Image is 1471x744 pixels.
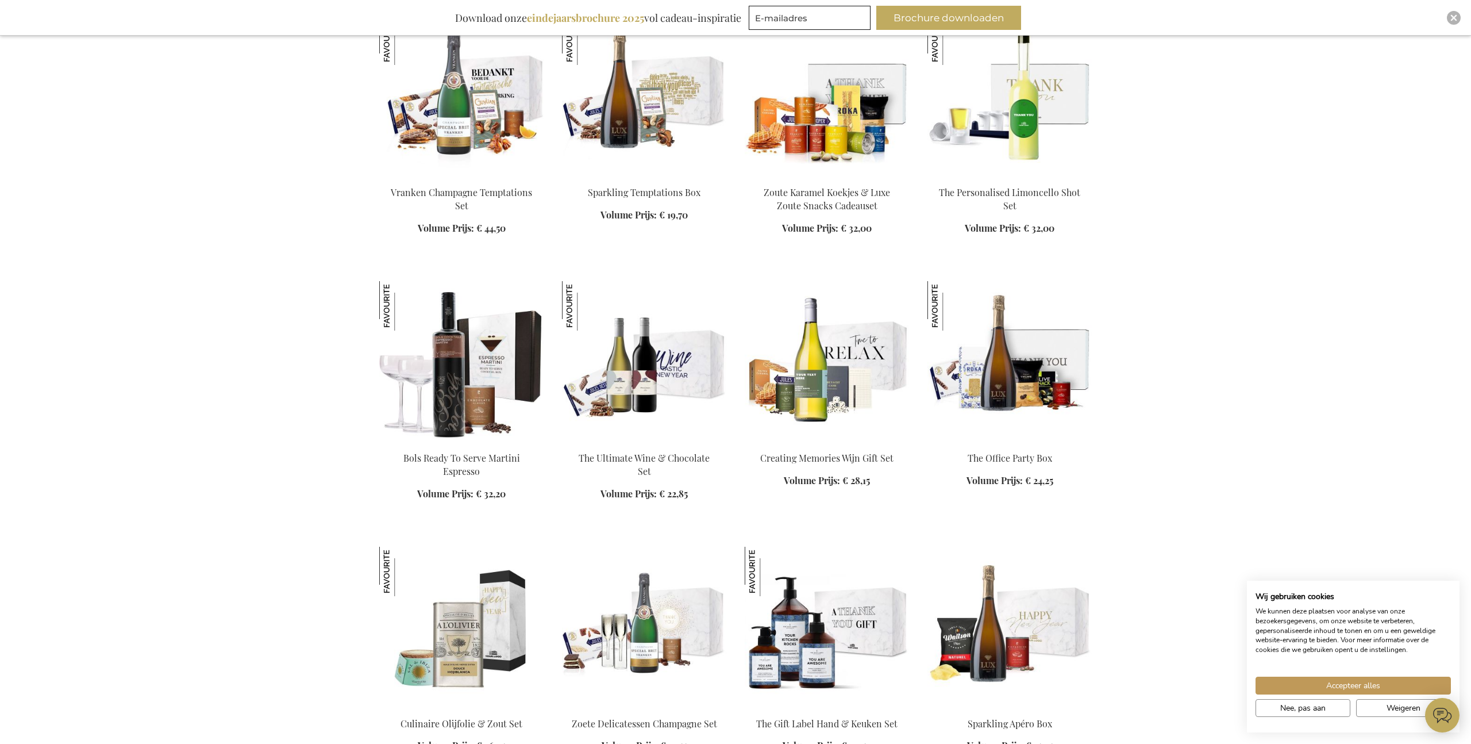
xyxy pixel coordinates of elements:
img: The Gift Label Hand & Keuken Set [745,547,794,596]
input: E-mailadres [749,6,871,30]
button: Alle cookies weigeren [1356,699,1451,717]
a: Volume Prijs: € 32,00 [782,222,872,235]
a: The Personalised Limoncello Shot Set The Personalised Limoncello Shot Set [927,172,1092,183]
form: marketing offers and promotions [749,6,874,33]
img: Beer Apéro Gift Box [562,281,726,442]
span: € 32,20 [476,488,506,500]
img: Close [1450,14,1457,21]
span: Volume Prijs: [600,488,657,500]
a: Personalised White Wine [745,438,909,448]
p: We kunnen deze plaatsen voor analyse van onze bezoekersgegevens, om onze website te verbeteren, g... [1256,607,1451,655]
span: € 32,00 [1023,222,1054,234]
a: Vranken Champagne Temptations Set [391,186,532,212]
span: € 22,85 [659,488,688,500]
a: Vranken Champagne Temptations Set Vranken Champagne Temptations Set [379,172,544,183]
a: Creating Memories Wijn Gift Set [760,452,894,464]
span: Volume Prijs: [418,222,474,234]
a: Sweet Delights Champagne Set [562,703,726,714]
a: Beer Apéro Gift Box The Ultimate Wine & Chocolate Set [562,438,726,448]
img: Sparkling Temptations Box [562,16,611,65]
a: Volume Prijs: € 22,85 [600,488,688,501]
img: The Gift Label Hand & Kitchen Set [745,547,909,708]
img: Salted Caramel Biscuits & Luxury Salty Snacks Gift Set [745,16,909,177]
button: Accepteer alle cookies [1256,677,1451,695]
span: € 44,50 [476,222,506,234]
img: Vranken Champagne Temptations Set [379,16,429,65]
img: Olive & Salt Culinary Set [379,547,544,708]
a: Volume Prijs: € 44,50 [418,222,506,235]
a: Salted Caramel Biscuits & Luxury Salty Snacks Gift Set [745,172,909,183]
a: The Gift Label Hand & Keuken Set [756,718,898,730]
span: Volume Prijs: [417,488,473,500]
a: Sparkling Apéro Box [968,718,1052,730]
iframe: belco-activator-frame [1425,698,1460,733]
img: The Office Party Box [927,281,977,331]
a: Zoute Karamel Koekjes & Luxe Zoute Snacks Cadeauset [764,186,890,212]
a: Sparkling Apero Box [927,703,1092,714]
span: Volume Prijs: [782,222,838,234]
span: € 28,15 [842,474,870,486]
a: Volume Prijs: € 32,20 [417,488,506,501]
a: The Office Party Box [968,452,1052,464]
div: Close [1447,11,1461,25]
img: Sweet Delights Champagne Set [562,547,726,708]
a: The Personalised Limoncello Shot Set [939,186,1080,212]
img: Bols Ready To Serve Martini Espresso [379,281,544,442]
span: € 32,00 [841,222,872,234]
a: Culinaire Olijfolie & Zout Set [401,718,522,730]
img: Personalised White Wine [745,281,909,442]
b: eindejaarsbrochure 2025 [527,11,644,25]
img: Sparkling Apero Box [927,547,1092,708]
img: The Personalised Limoncello Shot Set [927,16,977,65]
a: Zoete Delicatessen Champagne Set [572,718,717,730]
button: Pas cookie voorkeuren aan [1256,699,1350,717]
span: Nee, pas aan [1280,702,1326,714]
img: Vranken Champagne Temptations Set [379,16,544,177]
a: Olive & Salt Culinary Set Culinaire Olijfolie & Zout Set [379,703,544,714]
div: Download onze vol cadeau-inspiratie [450,6,746,30]
a: Volume Prijs: € 32,00 [965,222,1054,235]
img: The Personalised Limoncello Shot Set [927,16,1092,177]
span: Volume Prijs: [784,474,840,486]
img: Sparkling Temptations Box [562,16,726,177]
span: Volume Prijs: [965,222,1021,234]
img: Bols Ready To Serve Martini Espresso [379,281,429,331]
h2: Wij gebruiken cookies [1256,592,1451,602]
a: Bols Ready To Serve Martini Espresso [403,452,520,477]
span: Accepteer alles [1326,680,1380,692]
a: Volume Prijs: € 28,15 [784,474,870,488]
a: Bols Ready To Serve Martini Espresso Bols Ready To Serve Martini Espresso [379,438,544,448]
span: Volume Prijs: [966,474,1023,486]
img: Culinaire Olijfolie & Zout Set [379,547,429,596]
a: The Office Party Box The Office Party Box [927,438,1092,448]
span: Weigeren [1387,702,1420,714]
img: The Office Party Box [927,281,1092,442]
img: The Ultimate Wine & Chocolate Set [562,281,611,331]
a: Volume Prijs: € 24,25 [966,474,1053,488]
span: € 24,25 [1025,474,1053,486]
button: Brochure downloaden [876,6,1021,30]
a: The Gift Label Hand & Kitchen Set The Gift Label Hand & Keuken Set [745,703,909,714]
a: The Ultimate Wine & Chocolate Set [579,452,710,477]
